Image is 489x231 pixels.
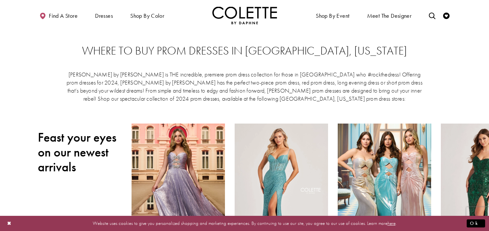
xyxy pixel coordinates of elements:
span: Meet the designer [367,13,412,19]
img: Colette by Daphne [212,6,277,24]
a: Meet the designer [366,6,413,24]
a: Toggle search [427,6,437,24]
h2: Where to buy prom dresses in [GEOGRAPHIC_DATA], [US_STATE] [51,45,439,57]
a: here [388,220,396,226]
button: Submit Dialog [467,219,485,227]
span: Shop by color [130,13,164,19]
a: Find a store [38,6,79,24]
span: Dresses [93,6,114,24]
a: Visit Home Page [212,6,277,24]
span: Find a store [49,13,78,19]
p: [PERSON_NAME] by [PERSON_NAME] is THE incredible, premiere prom dress collection for those in [GE... [66,70,423,103]
span: Shop By Event [314,6,351,24]
a: Check Wishlist [441,6,451,24]
p: Website uses cookies to give you personalized shopping and marketing experiences. By continuing t... [47,219,442,228]
span: Dresses [95,13,113,19]
span: Shop by color [129,6,166,24]
h2: Feast your eyes on our newest arrivals [38,130,122,175]
button: Close Dialog [4,218,15,229]
span: Shop By Event [316,13,349,19]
